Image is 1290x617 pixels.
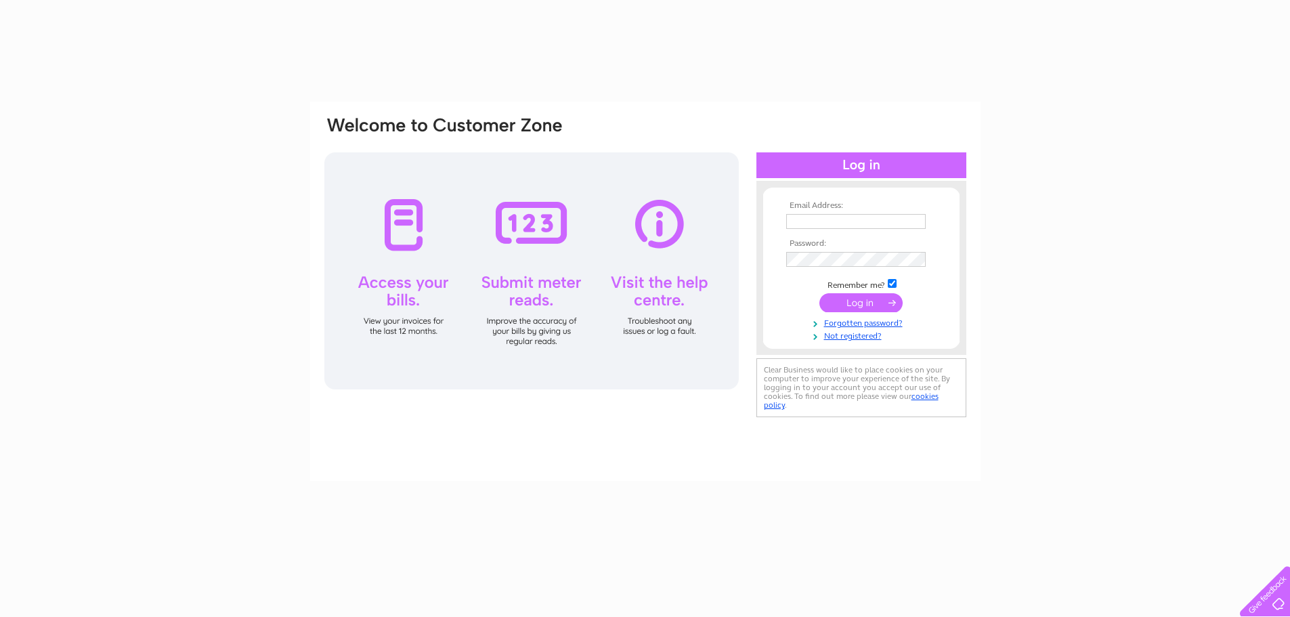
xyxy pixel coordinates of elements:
a: Not registered? [786,328,940,341]
a: Forgotten password? [786,316,940,328]
td: Remember me? [783,277,940,291]
th: Email Address: [783,201,940,211]
input: Submit [819,293,903,312]
div: Clear Business would like to place cookies on your computer to improve your experience of the sit... [756,358,966,417]
a: cookies policy [764,391,939,410]
th: Password: [783,239,940,249]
